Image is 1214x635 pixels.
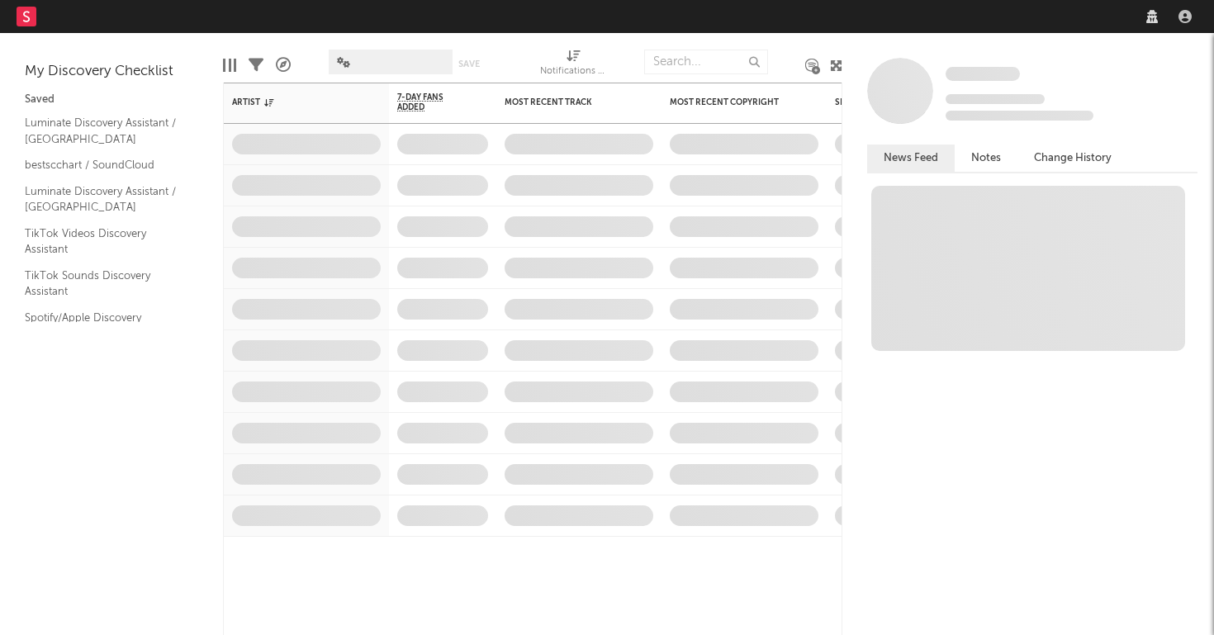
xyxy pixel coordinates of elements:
div: Most Recent Track [505,97,628,107]
span: Some Artist [946,67,1020,81]
button: News Feed [867,145,955,172]
a: Luminate Discovery Assistant / [GEOGRAPHIC_DATA] [25,114,182,148]
div: Notifications (Artist) [540,41,606,89]
button: Save [458,59,480,69]
a: TikTok Sounds Discovery Assistant [25,267,182,301]
a: Some Artist [946,66,1020,83]
span: 0 fans last week [946,111,1093,121]
button: Change History [1017,145,1128,172]
input: Search... [644,50,768,74]
a: bestscchart / SoundCloud [25,156,182,174]
div: Notifications (Artist) [540,62,606,82]
div: A&R Pipeline [276,41,291,89]
div: Filters [249,41,263,89]
div: Saved [25,90,198,110]
button: Notes [955,145,1017,172]
div: Most Recent Copyright [670,97,794,107]
div: Artist [232,97,356,107]
span: Tracking Since: [DATE] [946,94,1045,104]
div: Spotify Monthly Listeners [835,97,959,107]
a: Luminate Discovery Assistant / [GEOGRAPHIC_DATA] [25,182,182,216]
a: TikTok Videos Discovery Assistant [25,225,182,258]
a: Spotify/Apple Discovery Assistant [25,309,182,343]
span: 7-Day Fans Added [397,92,463,112]
div: Edit Columns [223,41,236,89]
div: My Discovery Checklist [25,62,198,82]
